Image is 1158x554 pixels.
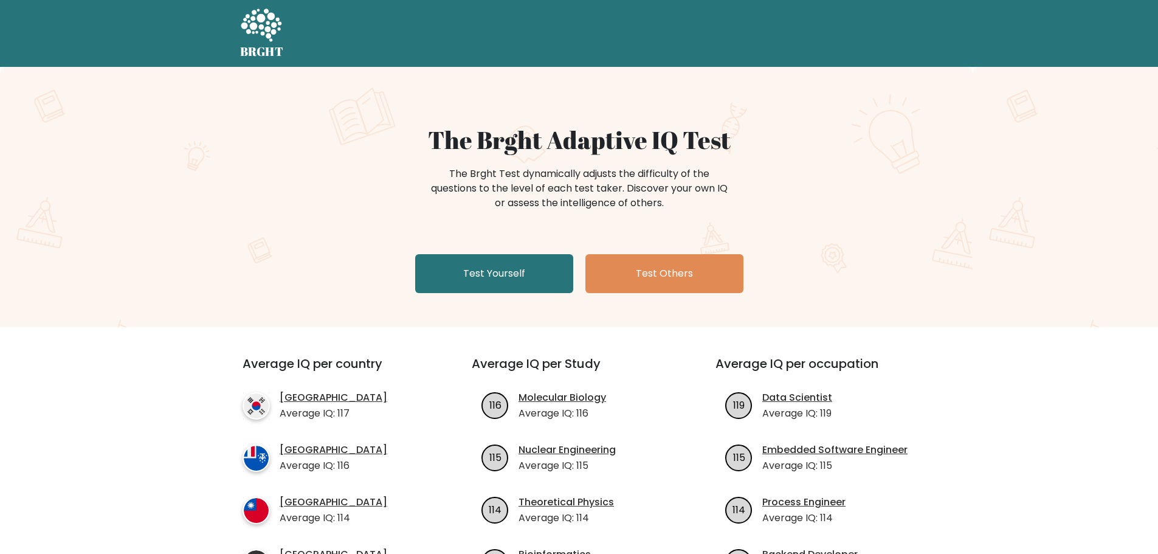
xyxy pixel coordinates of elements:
[415,254,573,293] a: Test Yourself
[519,443,616,457] a: Nuclear Engineering
[243,445,270,472] img: country
[762,459,908,473] p: Average IQ: 115
[280,390,387,405] a: [GEOGRAPHIC_DATA]
[280,511,387,525] p: Average IQ: 114
[733,450,745,464] text: 115
[489,502,501,516] text: 114
[280,459,387,473] p: Average IQ: 116
[585,254,743,293] a: Test Others
[280,443,387,457] a: [GEOGRAPHIC_DATA]
[240,5,284,62] a: BRGHT
[762,390,832,405] a: Data Scientist
[762,406,832,421] p: Average IQ: 119
[472,356,686,386] h3: Average IQ per Study
[732,502,745,516] text: 114
[519,495,614,510] a: Theoretical Physics
[243,497,270,524] img: country
[489,450,501,464] text: 115
[283,125,876,154] h1: The Brght Adaptive IQ Test
[427,167,731,210] div: The Brght Test dynamically adjusts the difficulty of the questions to the level of each test take...
[762,511,846,525] p: Average IQ: 114
[243,356,428,386] h3: Average IQ per country
[243,392,270,420] img: country
[715,356,930,386] h3: Average IQ per occupation
[519,511,614,525] p: Average IQ: 114
[489,398,501,412] text: 116
[519,459,616,473] p: Average IQ: 115
[762,495,846,510] a: Process Engineer
[240,44,284,59] h5: BRGHT
[519,390,606,405] a: Molecular Biology
[762,443,908,457] a: Embedded Software Engineer
[519,406,606,421] p: Average IQ: 116
[280,495,387,510] a: [GEOGRAPHIC_DATA]
[280,406,387,421] p: Average IQ: 117
[733,398,745,412] text: 119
